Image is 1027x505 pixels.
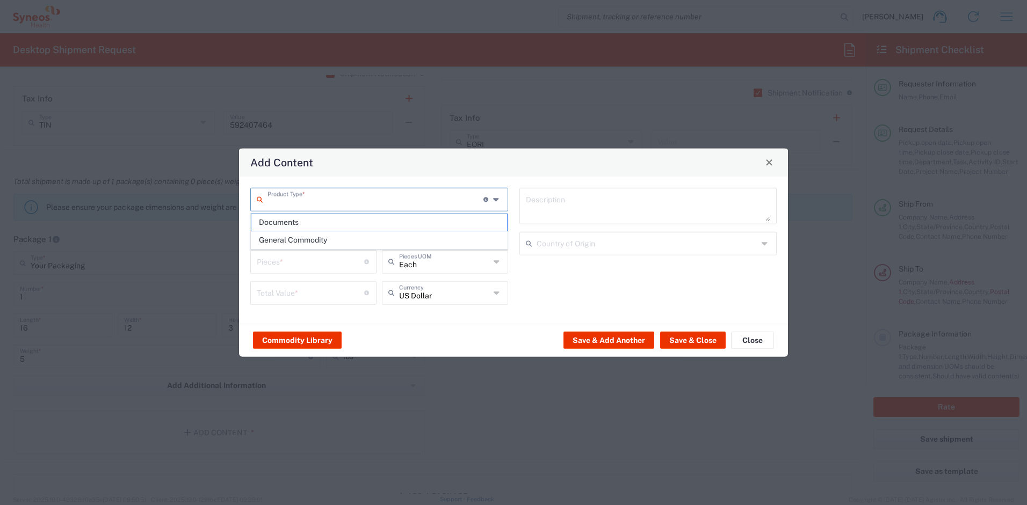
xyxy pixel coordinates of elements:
button: Close [762,155,777,170]
button: Commodity Library [253,332,342,349]
span: Documents [251,214,507,231]
h4: Add Content [250,155,313,170]
button: Close [731,332,774,349]
button: Save & Add Another [563,332,654,349]
button: Save & Close [660,332,726,349]
span: General Commodity [251,232,507,248]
